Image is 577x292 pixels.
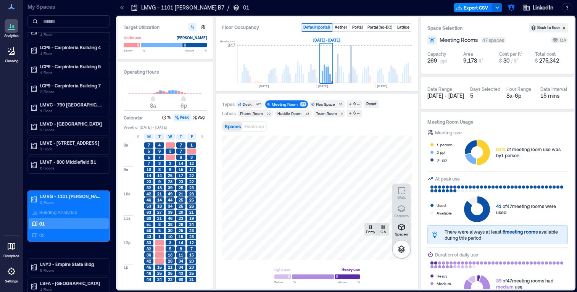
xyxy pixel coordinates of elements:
p: 1 Floor [40,146,104,152]
span: T [158,134,161,140]
p: Spaces [395,232,408,236]
span: 9 [158,179,161,184]
h3: Calendar [124,114,143,121]
div: Phone Room [240,111,263,116]
span: 15 [189,252,194,258]
p: / [227,4,229,11]
span: / ft² [511,58,518,63]
span: 25 [168,271,172,276]
span: 21 [189,210,194,215]
div: 20 [265,111,272,116]
span: 25 [189,197,194,203]
button: Walls [392,184,411,202]
div: Huddle Room [277,111,301,116]
p: LMVD - [GEOGRAPHIC_DATA] [40,121,104,127]
span: LinkedIn [533,4,553,11]
button: Portal [350,24,365,31]
span: 269 [427,57,437,65]
div: Cost per ft² [499,51,522,57]
span: 1p [124,265,128,270]
span: 42 [147,191,151,197]
div: 9 [352,101,357,108]
span: 17 [179,173,183,178]
span: 8 [180,246,182,252]
span: 46 [147,197,151,203]
p: LMVG - 1101 [PERSON_NAME] B7 [141,4,224,11]
span: 25 [168,173,172,178]
span: 26 [189,191,194,197]
div: Desk [243,102,251,107]
button: Peak [174,114,191,121]
div: Heavy [437,272,447,280]
span: Above % [338,280,360,284]
span: 8a [124,142,128,148]
span: 21 [179,191,183,197]
span: 25 [189,271,194,276]
p: LSFA - [GEOGRAPHIC_DATA] [40,280,104,286]
span: 43 [179,271,183,276]
button: % [161,114,173,121]
span: 20 [189,258,194,264]
span: 12 [189,240,194,245]
button: Export CSV [454,3,493,12]
div: of 47 meeting rooms had use. [496,277,553,290]
span: 6p [181,102,187,109]
span: 34 [179,258,183,264]
p: LCP6 - Carpinteria Building 5 [40,63,104,69]
p: Building Analytics [39,209,77,215]
button: 6 [347,110,362,117]
span: 7 [180,148,182,154]
span: 53 [147,203,151,209]
span: 41 [496,203,501,209]
span: 13 [168,252,172,258]
span: 49 [168,191,172,197]
div: 47 [300,102,306,106]
span: 10a [124,191,131,197]
span: 11a [124,216,131,221]
span: 1 [158,234,161,239]
span: 39 [496,278,501,283]
span: M [147,134,151,140]
span: 8a [150,102,156,109]
div: Used [437,202,446,209]
span: 1 [190,142,193,148]
span: 6 meeting rooms [503,229,538,234]
span: 30 [168,228,172,233]
span: 46 [168,216,172,221]
div: Available [437,209,452,217]
p: 01 [39,221,45,227]
span: ppl [440,58,447,64]
div: of 47 meeting rooms were used. [496,203,568,215]
p: 1 Floor [40,50,104,56]
span: 18 [157,203,162,209]
span: 21 [157,191,162,197]
p: 01 [243,4,249,11]
span: 30 [503,57,509,64]
span: 31 [189,277,194,282]
div: Hour Range [506,86,531,92]
p: Floorplans [3,254,19,258]
span: 10 [168,234,172,239]
span: 7 [190,246,193,252]
h3: Target Utilization [124,23,207,31]
div: of meeting room use was by 1 person . [496,146,568,158]
div: 32 [337,102,344,106]
span: 23 [189,185,194,190]
span: 19 [189,216,194,221]
span: S [137,134,139,140]
span: W [168,134,172,140]
span: 11 [179,252,183,258]
a: Analytics [2,17,21,40]
p: LMVE - [STREET_ADDRESS] [40,140,104,146]
div: Heavy use [342,266,360,273]
span: 23 [179,216,183,221]
p: 1 Floor [40,108,104,114]
span: Meeting Rooms [440,36,478,44]
p: Sensors [394,213,409,218]
p: 2 Floors [40,199,104,205]
span: 9,178 [463,57,477,64]
p: 02 [39,232,45,238]
p: Settings [5,279,18,284]
div: Medium [437,280,451,287]
span: Spaces [225,124,241,129]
